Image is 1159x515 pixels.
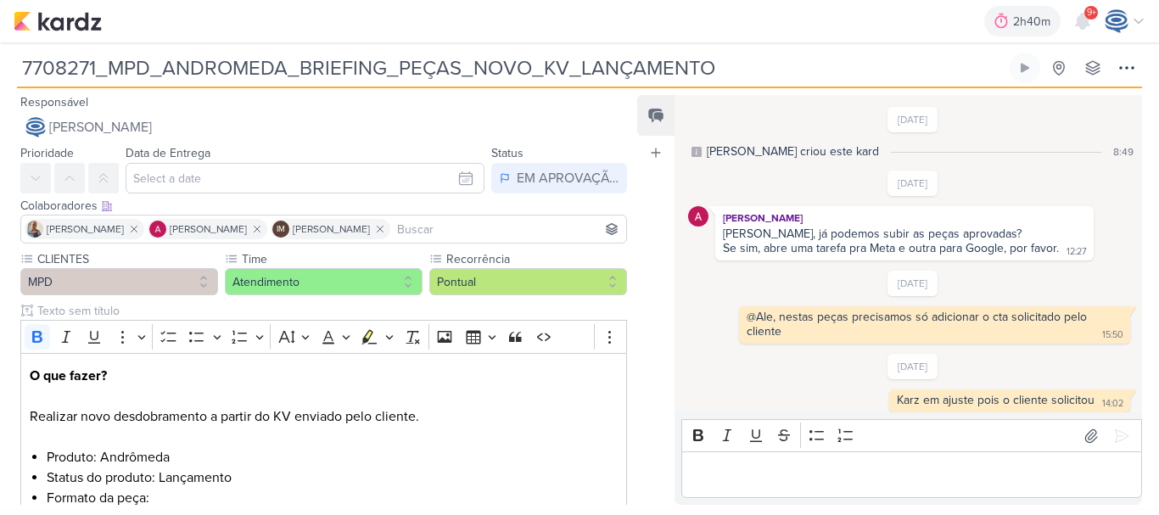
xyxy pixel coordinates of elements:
div: Editor toolbar [681,419,1142,452]
span: [PERSON_NAME] [293,221,370,237]
div: Editor toolbar [20,320,627,353]
span: 9+ [1087,6,1096,20]
img: kardz.app [14,11,102,31]
label: Recorrência [445,250,627,268]
button: [PERSON_NAME] [20,112,627,143]
span: [PERSON_NAME] [47,221,124,237]
button: Atendimento [225,268,423,295]
label: Data de Entrega [126,146,210,160]
div: Editor editing area: main [681,451,1142,498]
label: Time [240,250,423,268]
input: Texto sem título [34,302,627,320]
label: Responsável [20,95,88,109]
div: Se sim, abre uma tarefa pra Meta e outra para Google, por favor. [723,241,1059,255]
p: Realizar novo desdobramento a partir do KV enviado pelo cliente. [30,366,619,427]
p: IM [277,226,285,234]
div: Isabella Machado Guimarães [272,221,289,238]
img: Caroline Traven De Andrade [25,117,46,137]
label: CLIENTES [36,250,218,268]
div: Ligar relógio [1018,61,1032,75]
input: Kard Sem Título [17,53,1006,83]
button: EM APROVAÇÃO [491,163,627,193]
label: Prioridade [20,146,74,160]
div: Karz em ajuste pois o cliente solicitou [897,393,1095,407]
div: 12:27 [1067,245,1087,259]
span: [PERSON_NAME] [170,221,247,237]
div: @Ale, nestas peças precisamos só adicionar o cta solicitado pelo cliente [747,310,1090,339]
strong: O que fazer? [30,367,107,384]
div: 2h40m [1013,13,1055,31]
div: 15:50 [1102,328,1123,342]
img: Iara Santos [26,221,43,238]
div: [PERSON_NAME] [719,210,1090,227]
div: EM APROVAÇÃO [517,168,619,188]
button: Pontual [429,268,627,295]
div: [PERSON_NAME] criou este kard [707,143,879,160]
button: MPD [20,268,218,295]
div: [PERSON_NAME], já podemos subir as peças aprovadas? [723,227,1086,241]
input: Buscar [394,219,623,239]
div: 14:02 [1102,397,1123,411]
div: Colaboradores [20,197,627,215]
li: Status do produto: Lançamento [47,467,619,488]
div: 8:49 [1113,144,1134,160]
li: Produto: Andrômeda [47,447,619,467]
input: Select a date [126,163,484,193]
label: Status [491,146,524,160]
img: Caroline Traven De Andrade [1105,9,1128,33]
img: Alessandra Gomes [688,206,708,227]
span: [PERSON_NAME] [49,117,152,137]
img: Alessandra Gomes [149,221,166,238]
